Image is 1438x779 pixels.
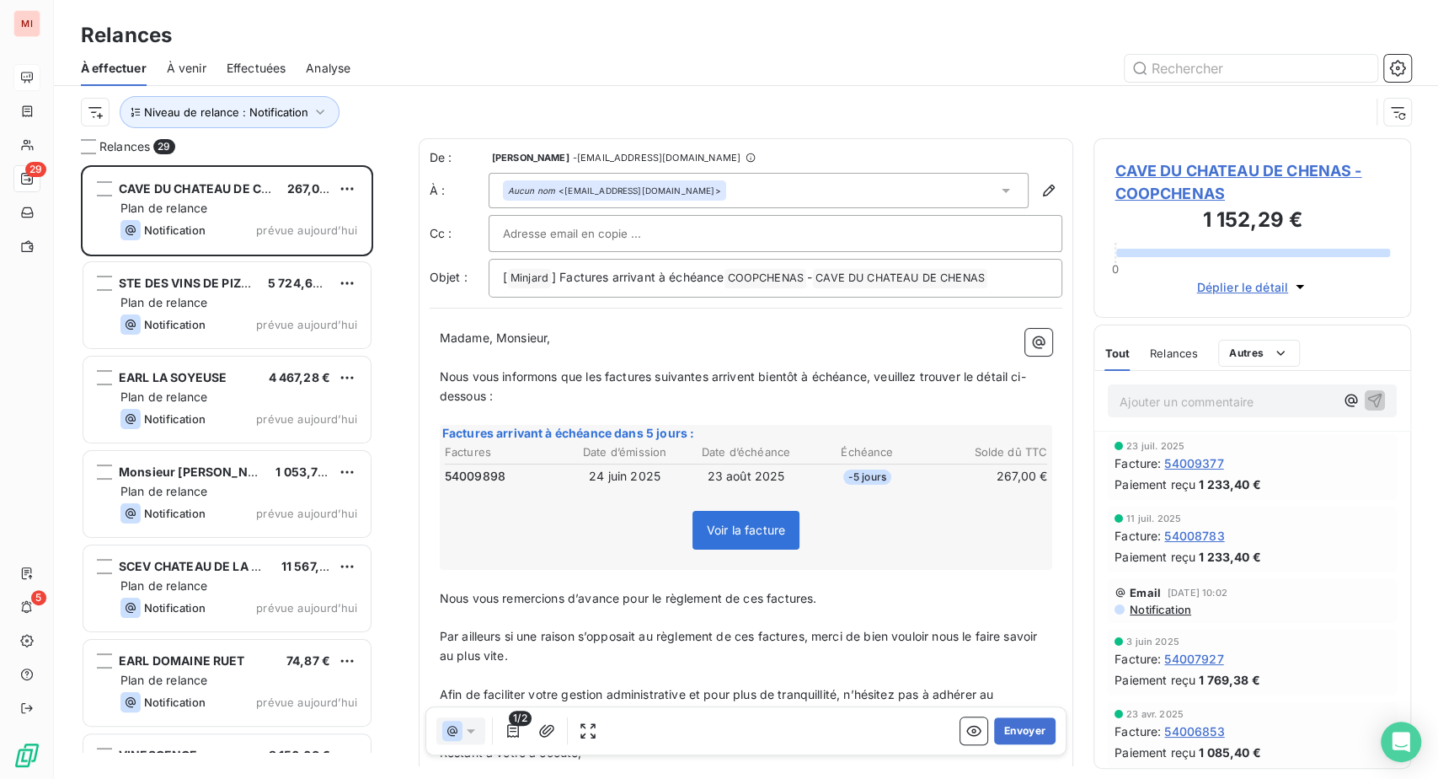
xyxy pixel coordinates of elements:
span: Voir la facture [692,511,799,550]
th: Date d’émission [565,443,685,461]
span: Plan de relance [120,201,207,215]
span: Paiement reçu [1115,671,1195,689]
span: Plan de relance [120,295,207,309]
button: Niveau de relance : Notification [120,96,339,128]
span: 23 juil. 2025 [1126,441,1184,451]
span: STE DES VINS DE PIZAY [119,276,257,290]
span: [DATE] 10:02 [1168,588,1227,598]
div: <[EMAIL_ADDRESS][DOMAIN_NAME]> [508,185,721,196]
span: Afin de faciliter votre gestion administrative et pour plus de tranquillité, n’hésitez pas à adhé... [440,687,997,721]
label: À : [430,182,489,199]
span: Notification [144,412,206,426]
span: À effectuer [81,60,147,77]
em: Aucun nom [508,185,555,196]
span: Monsieur [PERSON_NAME] [119,465,279,479]
span: CAVE DU CHATEAU DE CHENAS [813,269,987,288]
span: Plan de relance [120,389,207,404]
img: Logo LeanPay [13,742,40,769]
span: CAVE DU CHATEAU DE CHENAS - COOPCHENAS [1115,159,1390,205]
span: 5 724,64 € [268,276,332,290]
span: Facture : [1115,650,1161,668]
span: 29 [153,139,174,154]
span: 54007927 [1164,650,1223,668]
span: De : [430,149,489,166]
span: - [EMAIL_ADDRESS][DOMAIN_NAME] [573,153,740,163]
span: Email [1130,586,1161,599]
th: Échéance [807,443,927,461]
button: Autres [1218,340,1300,367]
span: 74,87 € [286,653,330,668]
span: 54006853 [1164,723,1224,740]
span: Niveau de relance : Notification [144,105,308,119]
th: Factures [444,443,564,461]
span: À venir [167,60,206,77]
span: Paiement reçu [1115,744,1195,761]
span: Plan de relance [120,484,207,498]
span: 267,00 € [287,181,339,196]
a: 29 [13,165,40,192]
span: Facture : [1115,527,1161,545]
span: Relances [99,138,150,155]
th: Date d’échéance [687,443,806,461]
span: 4 467,28 € [269,370,331,384]
span: Facture : [1115,723,1161,740]
span: Paiement reçu [1115,548,1195,566]
span: 1 233,40 € [1199,548,1261,566]
span: Notification [144,507,206,520]
div: MI [13,10,40,37]
div: Open Intercom Messenger [1381,722,1421,762]
span: 11 567,64 € [281,559,346,573]
input: Adresse email en copie ... [503,221,684,246]
span: COOPCHENAS [724,269,806,288]
span: 1/2 [509,711,531,726]
span: 54008783 [1164,527,1224,545]
span: Notification [1128,603,1191,616]
span: Objet : [430,270,468,284]
span: 0 [1112,262,1119,276]
h3: Relances [81,20,172,51]
span: -5 jours [843,470,891,485]
span: prévue aujourd’hui [256,412,357,426]
td: 24 juin 2025 [565,467,685,486]
span: 3 juin 2025 [1126,637,1179,647]
span: SCEV CHATEAU DE LA VERNETTE [119,559,315,573]
span: - [807,270,812,284]
span: 54009377 [1164,454,1223,472]
span: Tout [1104,347,1130,360]
span: Notification [144,318,206,331]
span: prévue aujourd’hui [256,223,357,237]
span: prévue aujourd’hui [256,696,357,709]
span: 1 769,38 € [1199,671,1260,689]
span: [PERSON_NAME] [492,153,569,163]
span: Par ailleurs si une raison s’opposait au règlement de ces factures, merci de bien vouloir nous le... [440,629,1041,663]
span: Factures arrivant à échéance dans 5 jours : [442,426,694,440]
span: EARL DOMAINE RUET [119,653,245,668]
span: ] Factures arrivant à échéance [552,270,724,284]
span: Notification [144,601,206,615]
span: Notification [144,223,206,237]
span: Plan de relance [120,673,207,687]
span: 1 233,40 € [1199,475,1261,493]
span: VINESCENCE [119,748,198,762]
span: 1 053,76 € [275,465,337,479]
span: 23 avr. 2025 [1126,709,1184,719]
span: prévue aujourd’hui [256,507,357,520]
span: Minjard [508,269,551,288]
th: Solde dû TTC [928,443,1048,461]
span: 29 [25,162,46,177]
span: Plan de relance [120,578,207,593]
td: 267,00 € [928,467,1048,486]
td: 23 août 2025 [687,467,806,486]
button: Envoyer [994,717,1056,744]
span: 54009898 [445,468,505,485]
div: grid [81,165,373,752]
span: Madame, Monsieur, [440,330,551,345]
span: Restant à votre à écoute, [440,745,582,760]
span: Facture : [1115,454,1161,472]
span: 11 juil. 2025 [1126,513,1181,524]
span: Déplier le détail [1196,278,1288,296]
label: Cc : [430,225,489,242]
input: Rechercher [1125,55,1377,82]
span: Nous vous informons que les factures suivantes arrivent bientôt à échéance, veuillez trouver le d... [440,369,1026,403]
span: 5 [31,590,46,605]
